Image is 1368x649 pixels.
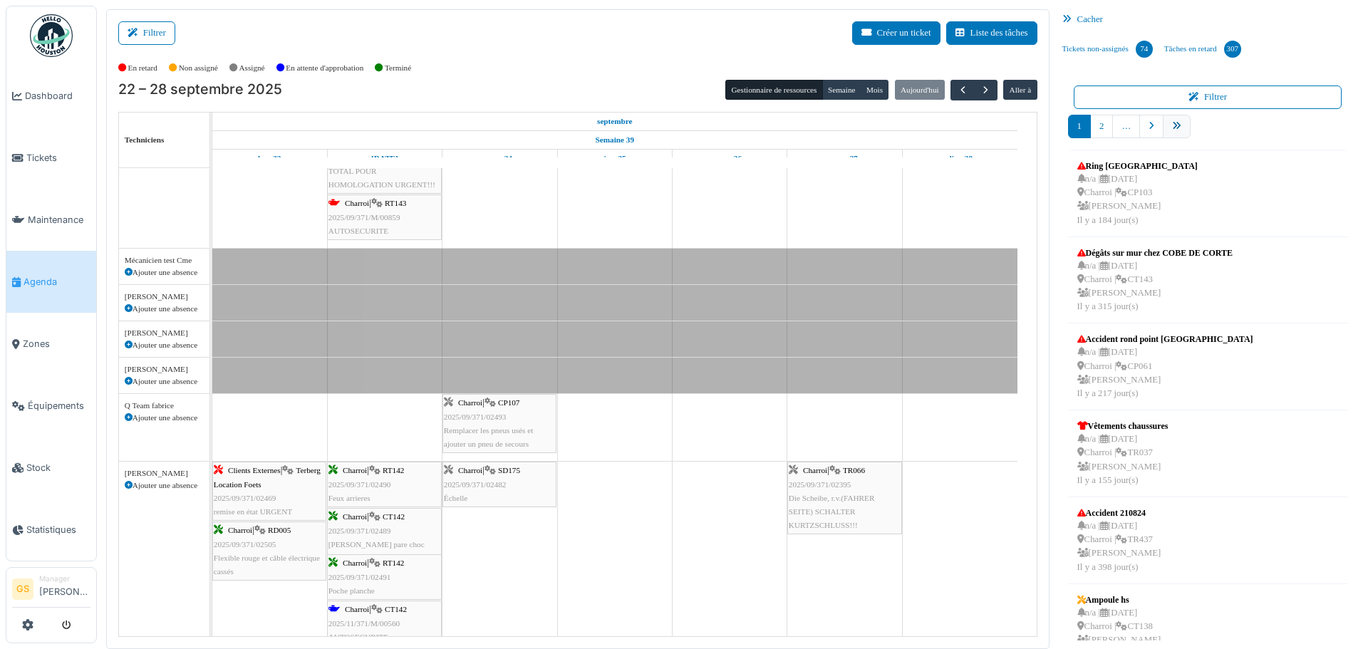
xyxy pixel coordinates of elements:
a: Semaine 39 [592,131,638,149]
span: TR066 [843,466,865,474]
span: Vacances [212,323,255,336]
span: Charroi [228,526,252,534]
div: n/a | [DATE] Charroi | TR437 [PERSON_NAME] Il y a 398 jour(s) [1077,519,1161,574]
div: Accident rond point [GEOGRAPHIC_DATA] [1077,333,1253,346]
span: CT142 [385,605,407,613]
div: Ring [GEOGRAPHIC_DATA] [1077,160,1198,172]
a: 27 septembre 2025 [829,150,861,167]
div: | [444,464,555,505]
button: Liste des tâches [946,21,1037,45]
span: AUTOSECURITE [328,227,388,235]
div: Ajouter une absence [125,339,204,351]
label: Terminé [385,62,411,74]
div: | [328,197,440,238]
div: Ajouter une absence [125,303,204,315]
span: Feux arrieres [328,494,370,502]
span: Agenda [24,275,90,289]
a: GS Manager[PERSON_NAME] [12,573,90,608]
a: Zones [6,313,96,375]
span: Vacances [212,251,255,263]
span: Remplacer les pneus usés et ajouter un pneu de secours [444,426,534,448]
div: | [328,464,440,505]
span: CP107 [498,398,519,407]
a: Dashboard [6,65,96,127]
button: Aujourd'hui [895,80,945,100]
span: Échelle [444,494,468,502]
span: Charroi [343,512,367,521]
span: Zones [23,337,90,351]
div: | [444,396,555,451]
span: Charroi [458,398,482,407]
span: 2025/09/371/02491 [328,573,391,581]
span: 2025/09/371/02395 [789,480,851,489]
div: n/a | [DATE] Charroi | CT143 [PERSON_NAME] Il y a 315 jour(s) [1077,259,1233,314]
span: Charroi [345,605,369,613]
span: Tickets [26,151,90,165]
label: En attente d'approbation [286,62,363,74]
span: Techniciens [125,135,165,144]
span: AUTOSECURITE + CHECK TOTAL POUR HOMOLOGATION URGENT!!! [328,153,435,189]
a: Maintenance [6,189,96,251]
div: Ajouter une absence [125,266,204,279]
label: En retard [128,62,157,74]
span: [PERSON_NAME] pare choc avant gauche [328,540,425,562]
div: 74 [1136,41,1153,58]
div: | [328,556,440,598]
label: Assigné [239,62,265,74]
div: Accident 210824 [1077,507,1161,519]
span: RT143 [385,199,406,207]
div: n/a | [DATE] Charroi | TR037 [PERSON_NAME] Il y a 155 jour(s) [1077,432,1168,487]
a: 26 septembre 2025 [714,150,745,167]
div: Q Team fabrice [125,400,204,412]
span: Vacances [212,360,255,372]
span: Charroi [803,466,827,474]
div: [PERSON_NAME] [125,467,204,479]
a: Tickets non-assignés [1057,30,1159,68]
a: … [1112,115,1140,138]
div: [PERSON_NAME] [125,291,204,303]
a: Stock [6,437,96,499]
div: Cacher [1057,9,1359,30]
span: AUTOSECURITE [328,633,388,641]
button: Gestionnaire de ressources [725,80,822,100]
div: [PERSON_NAME] [125,327,204,339]
div: Ajouter une absence [125,479,204,492]
a: Agenda [6,251,96,313]
a: Vêtements chaussures n/a |[DATE] Charroi |TR037 [PERSON_NAME]Il y a 155 jour(s) [1074,416,1172,491]
span: Flexible rouge et câble électrique cassés [214,554,320,576]
div: 307 [1224,41,1241,58]
div: Ampoule hs [1077,593,1161,606]
button: Suivant [974,80,997,100]
span: Charroi [343,559,367,567]
a: Accident rond point [GEOGRAPHIC_DATA] n/a |[DATE] Charroi |CP061 [PERSON_NAME]Il y a 217 jour(s) [1074,329,1257,404]
span: RT142 [383,466,404,474]
a: 2 [1090,115,1113,138]
span: Maintenance [28,213,90,227]
span: SD175 [498,466,520,474]
button: Créer un ticket [852,21,940,45]
a: Ring [GEOGRAPHIC_DATA] n/a |[DATE] Charroi |CP103 [PERSON_NAME]Il y a 184 jour(s) [1074,156,1201,231]
a: 22 septembre 2025 [254,150,284,167]
span: 2025/09/371/02482 [444,480,507,489]
span: 2025/09/371/02505 [214,540,276,549]
span: 2025/09/371/02469 [214,494,276,502]
a: Tickets [6,127,96,189]
div: | [789,464,901,532]
div: Mécanicien test Cme [125,254,204,266]
button: Filtrer [118,21,175,45]
a: Accident 210824 n/a |[DATE] Charroi |TR437 [PERSON_NAME]Il y a 398 jour(s) [1074,503,1165,578]
span: Charroi [458,466,482,474]
div: n/a | [DATE] Charroi | CP103 [PERSON_NAME] Il y a 184 jour(s) [1077,172,1198,227]
a: 1 [1068,115,1091,138]
a: Dégâts sur mur chez COBE DE CORTE n/a |[DATE] Charroi |CT143 [PERSON_NAME]Il y a 315 jour(s) [1074,243,1236,318]
button: Semaine [822,80,861,100]
div: Manager [39,573,90,584]
a: Statistiques [6,499,96,561]
span: Stock [26,461,90,474]
a: Tâches en retard [1159,30,1247,68]
a: 23 septembre 2025 [368,150,402,167]
span: Clients Externes [228,466,281,474]
button: Précédent [950,80,974,100]
span: CT142 [383,512,405,521]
